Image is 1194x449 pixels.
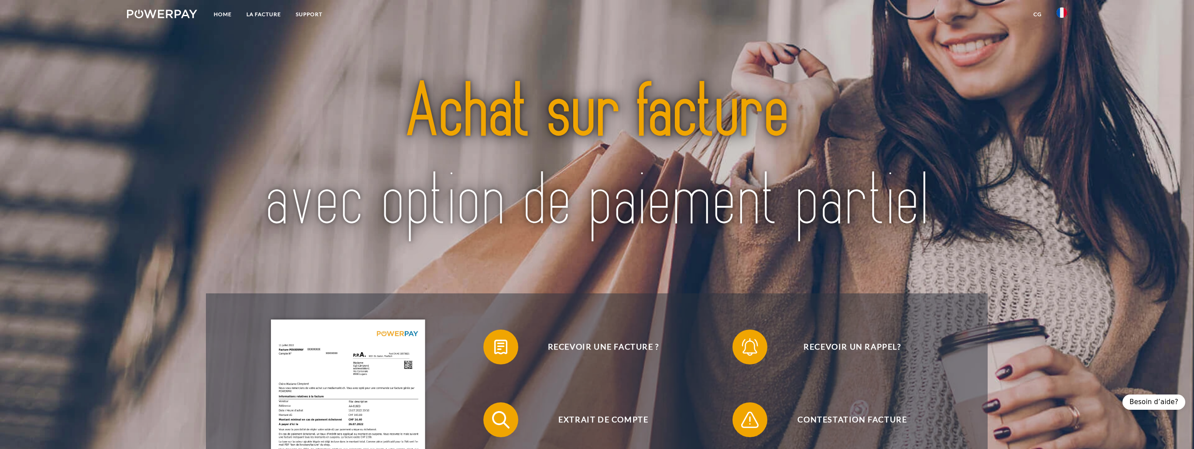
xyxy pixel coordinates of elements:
a: Home [206,7,239,22]
a: Support [288,7,330,22]
button: Extrait de compte [483,402,710,437]
img: qb_warning.svg [739,409,761,431]
span: Recevoir une facture ? [496,330,710,364]
a: CG [1026,7,1049,22]
button: Contestation Facture [732,402,959,437]
span: Recevoir un rappel? [746,330,959,364]
span: Extrait de compte [496,402,710,437]
img: qb_search.svg [490,409,512,431]
a: LA FACTURE [239,7,288,22]
img: fr [1057,7,1067,18]
img: qb_bell.svg [739,336,761,358]
img: qb_bill.svg [490,336,512,358]
button: Recevoir une facture ? [483,330,710,364]
img: title-powerpay_fr.svg [251,45,942,270]
div: Besoin d’aide? [1122,395,1185,410]
span: Contestation Facture [746,402,959,437]
button: Recevoir un rappel? [732,330,959,364]
img: logo-powerpay-white.svg [127,10,197,18]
